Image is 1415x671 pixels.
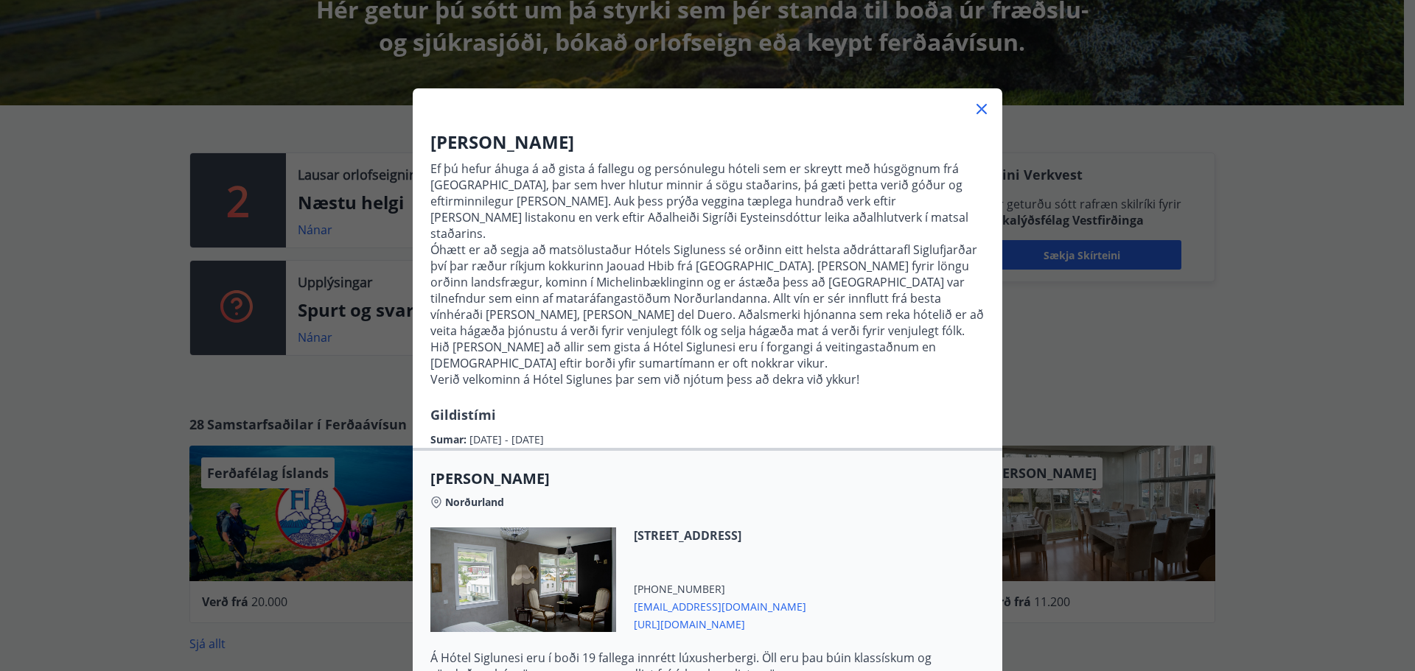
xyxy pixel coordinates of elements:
[430,432,469,446] span: Sumar :
[445,495,504,510] span: Norðurland
[634,614,806,632] span: [URL][DOMAIN_NAME]
[430,468,985,489] span: [PERSON_NAME]
[430,161,985,242] p: Ef þú hefur áhuga á að gista á fallegu og persónulegu hóteli sem er skreytt með húsgögnum frá [GE...
[634,597,806,614] span: [EMAIL_ADDRESS][DOMAIN_NAME]
[430,371,985,387] p: Verið velkominn á Hótel Siglunes þar sem við njótum þess að dekra við ykkur!
[634,582,806,597] span: [PHONE_NUMBER]
[469,432,544,446] span: [DATE] - [DATE]
[430,242,985,371] p: Óhætt er að segja að matsölustaður Hótels Sigluness sé orðinn eitt helsta aðdráttarafl Siglufjarð...
[430,406,496,424] span: Gildistími
[634,527,806,544] span: [STREET_ADDRESS]
[430,130,985,155] h3: [PERSON_NAME]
